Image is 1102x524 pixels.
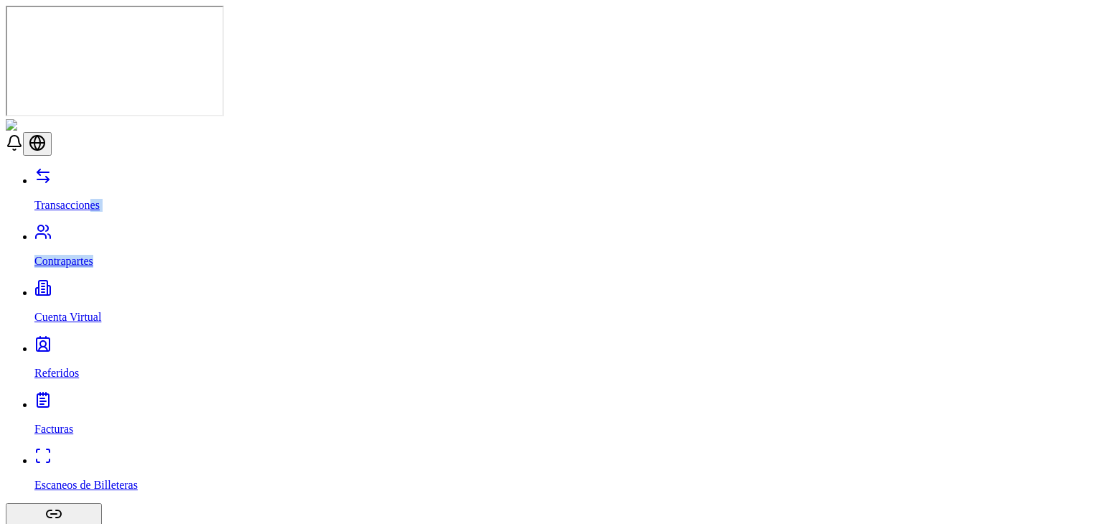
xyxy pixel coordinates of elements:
[34,174,1096,212] a: Transacciones
[34,255,1096,268] p: Contrapartes
[34,454,1096,492] a: Escaneos de Billeteras
[34,342,1096,380] a: Referidos
[34,423,1096,436] p: Facturas
[34,311,1096,324] p: Cuenta Virtual
[34,230,1096,268] a: Contrapartes
[6,119,91,132] img: ShieldPay Logo
[34,199,1096,212] p: Transacciones
[34,286,1096,324] a: Cuenta Virtual
[34,398,1096,436] a: Facturas
[34,479,1096,492] p: Escaneos de Billeteras
[34,367,1096,380] p: Referidos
